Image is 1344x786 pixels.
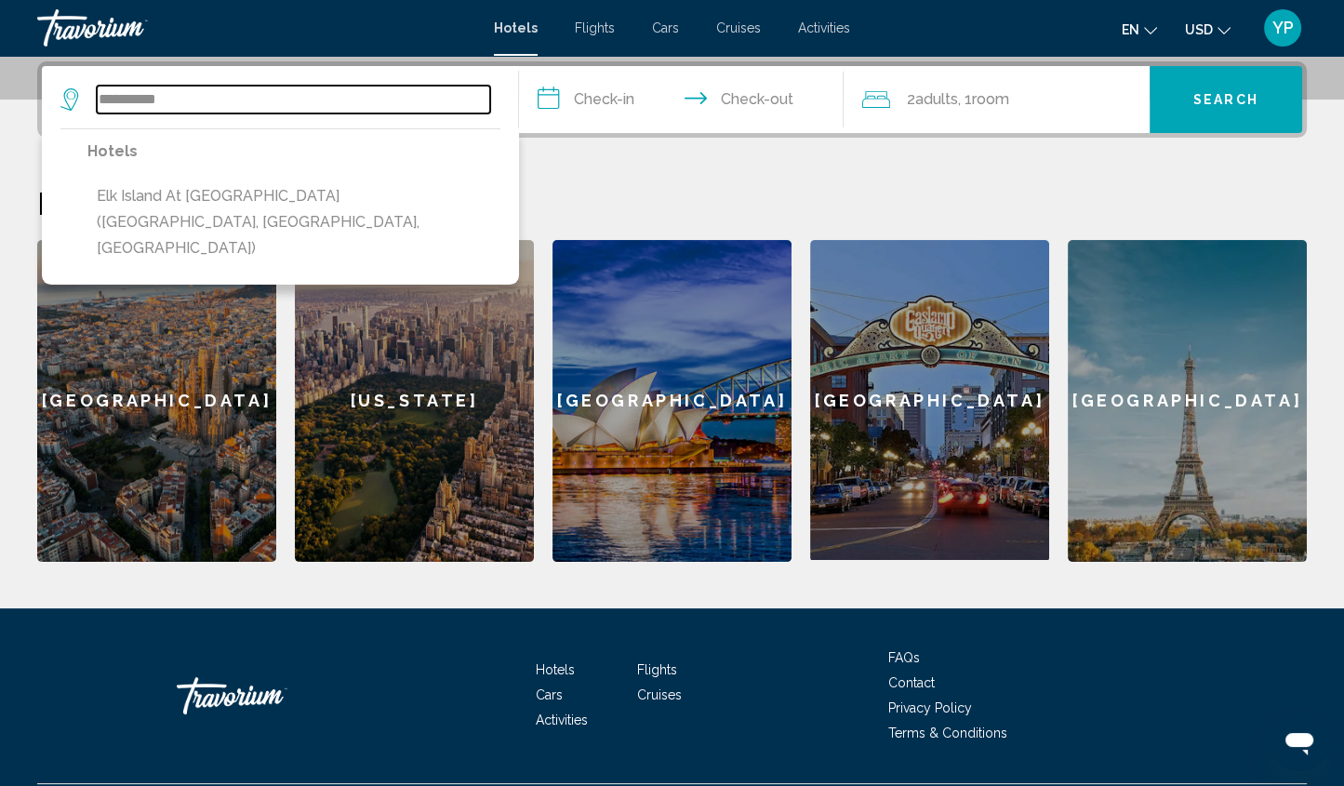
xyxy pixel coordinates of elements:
[1258,8,1307,47] button: User Menu
[575,20,615,35] a: Flights
[536,662,575,677] a: Hotels
[87,139,500,165] p: Hotels
[1150,66,1302,133] button: Search
[915,90,958,108] span: Adults
[536,687,563,702] a: Cars
[295,240,534,562] a: [US_STATE]
[958,87,1009,113] span: , 1
[888,700,972,715] a: Privacy Policy
[1270,712,1329,771] iframe: Кнопка для запуску вікна повідомлень
[1185,22,1213,37] span: USD
[888,650,920,665] a: FAQs
[494,20,538,35] a: Hotels
[177,668,363,724] a: Travorium
[42,66,1302,133] div: Search widget
[907,87,958,113] span: 2
[637,662,677,677] a: Flights
[87,179,500,266] button: Elk Island at [GEOGRAPHIC_DATA] ([GEOGRAPHIC_DATA], [GEOGRAPHIC_DATA], [GEOGRAPHIC_DATA])
[1272,19,1294,37] span: YP
[716,20,761,35] a: Cruises
[888,726,1007,740] a: Terms & Conditions
[810,240,1049,562] a: [GEOGRAPHIC_DATA]
[519,66,844,133] button: Check in and out dates
[652,20,679,35] a: Cars
[536,713,588,727] a: Activities
[1068,240,1307,562] a: [GEOGRAPHIC_DATA]
[798,20,850,35] a: Activities
[552,240,792,562] a: [GEOGRAPHIC_DATA]
[1185,16,1231,43] button: Change currency
[810,240,1049,560] div: [GEOGRAPHIC_DATA]
[1122,16,1157,43] button: Change language
[888,675,935,690] a: Contact
[37,240,276,562] a: [GEOGRAPHIC_DATA]
[1122,22,1139,37] span: en
[1193,93,1258,108] span: Search
[637,687,682,702] a: Cruises
[972,90,1009,108] span: Room
[37,9,475,47] a: Travorium
[37,184,1307,221] h2: Featured Destinations
[844,66,1150,133] button: Travelers: 2 adults, 0 children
